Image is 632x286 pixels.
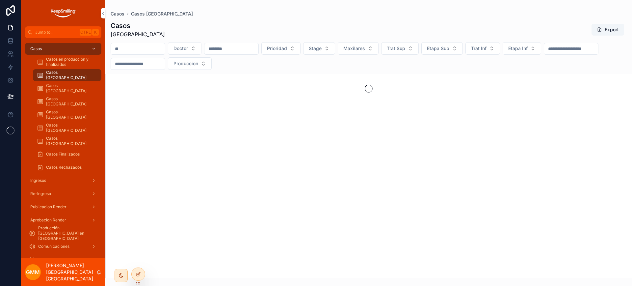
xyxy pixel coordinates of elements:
[25,188,101,200] a: Re-Ingreso
[46,123,95,133] span: Casos [GEOGRAPHIC_DATA]
[25,43,101,55] a: Casos
[111,30,165,38] span: [GEOGRAPHIC_DATA]
[168,42,201,55] button: Select Button
[93,30,98,35] span: K
[30,217,66,223] span: Aprobacion Render
[303,42,335,55] button: Select Button
[25,26,101,38] button: Jump to...CtrlK
[33,69,101,81] a: Casos [GEOGRAPHIC_DATA]
[30,191,51,196] span: Re-Ingreso
[46,96,95,107] span: Casos [GEOGRAPHIC_DATA]
[46,83,95,94] span: Casos [GEOGRAPHIC_DATA]
[35,30,77,35] span: Jump to...
[25,227,101,239] a: Producción [GEOGRAPHIC_DATA] en [GEOGRAPHIC_DATA]
[46,57,95,67] span: Casos en produccion y finalizados
[173,45,188,52] span: Doctor
[471,45,487,52] span: Trat Inf
[38,244,69,249] span: Comunicaciones
[25,175,101,186] a: Ingresos
[421,42,463,55] button: Select Button
[46,152,80,157] span: Casos Finalizados
[33,109,101,121] a: Casos [GEOGRAPHIC_DATA]
[50,8,76,18] img: App logo
[25,241,101,252] a: Comunicaciones
[173,60,198,67] span: Produccion
[261,42,301,55] button: Select Button
[111,21,165,30] h1: Casos
[338,42,379,55] button: Select Button
[387,45,405,52] span: Trat Sup
[309,45,322,52] span: Stage
[503,42,541,55] button: Select Button
[131,11,193,17] a: Casos [GEOGRAPHIC_DATA]
[381,42,419,55] button: Select Button
[111,11,124,17] a: Casos
[46,136,95,146] span: Casos [GEOGRAPHIC_DATA]
[267,45,287,52] span: Prioridad
[33,82,101,94] a: Casos [GEOGRAPHIC_DATA]
[21,38,105,258] div: scrollable content
[25,254,101,266] a: Cronograma gral
[592,24,624,36] button: Export
[33,96,101,107] a: Casos [GEOGRAPHIC_DATA]
[38,257,70,262] span: Cronograma gral
[38,225,95,241] span: Producción [GEOGRAPHIC_DATA] en [GEOGRAPHIC_DATA]
[26,268,40,276] span: GMM
[25,214,101,226] a: Aprobacion Render
[33,161,101,173] a: Casos Rechazados
[33,148,101,160] a: Casos Finalizados
[33,135,101,147] a: Casos [GEOGRAPHIC_DATA]
[33,56,101,68] a: Casos en produccion y finalizados
[80,29,92,36] span: Ctrl
[465,42,500,55] button: Select Button
[508,45,528,52] span: Etapa Inf
[168,57,212,70] button: Select Button
[30,178,46,183] span: Ingresos
[427,45,449,52] span: Etapa Sup
[33,122,101,134] a: Casos [GEOGRAPHIC_DATA]
[25,201,101,213] a: Publicacion Render
[30,204,66,210] span: Publicacion Render
[46,70,95,80] span: Casos [GEOGRAPHIC_DATA]
[30,46,42,51] span: Casos
[343,45,365,52] span: Maxilares
[46,109,95,120] span: Casos [GEOGRAPHIC_DATA]
[46,165,82,170] span: Casos Rechazados
[46,262,96,282] p: [PERSON_NAME][GEOGRAPHIC_DATA][GEOGRAPHIC_DATA]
